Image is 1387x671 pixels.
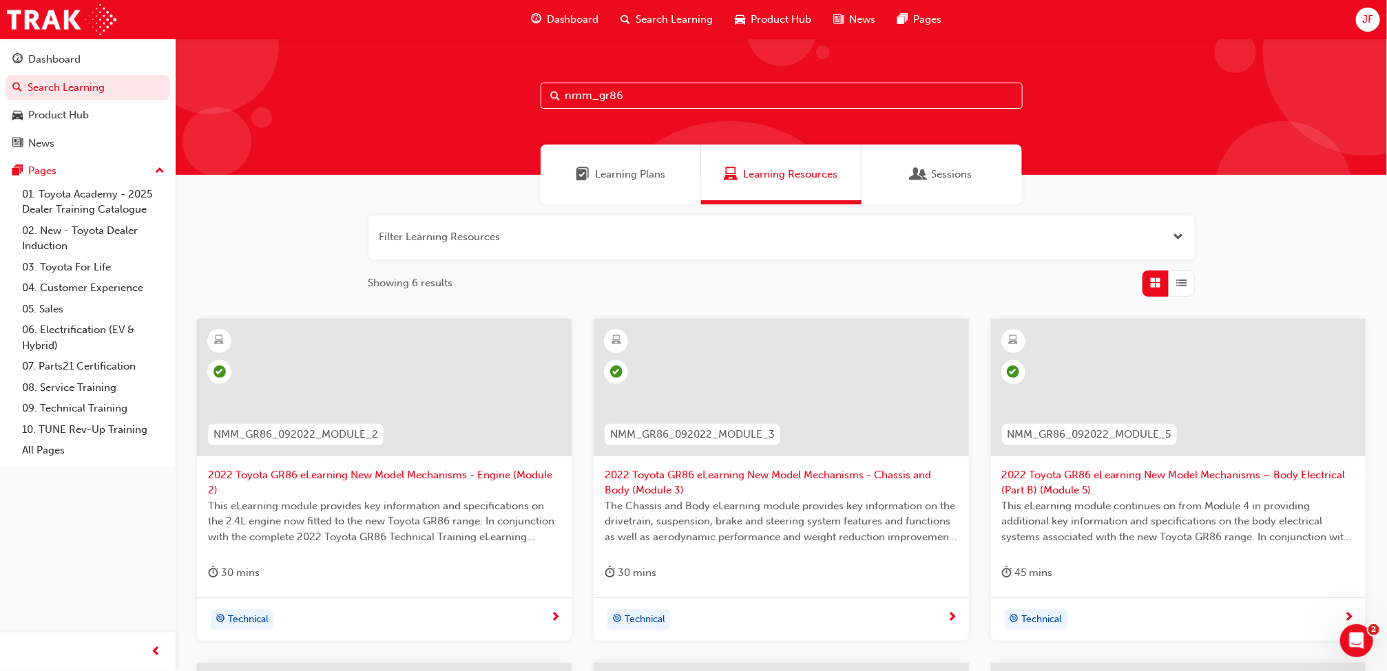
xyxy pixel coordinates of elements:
[216,610,225,628] span: target-icon
[155,162,165,180] span: up-icon
[6,158,170,184] button: Pages
[17,356,170,377] a: 07. Parts21 Certification
[17,257,170,278] a: 03. Toyota For Life
[547,12,599,28] span: Dashboard
[541,83,1023,109] input: Search...
[228,612,269,628] span: Technical
[612,332,621,350] span: learningResourceType_ELEARNING-icon
[1010,610,1019,628] span: target-icon
[208,564,218,582] span: duration-icon
[6,75,170,100] a: Search Learning
[724,167,738,182] span: Learning Resources
[551,88,561,104] span: Search
[17,277,170,299] a: 04. Customer Experience
[610,6,724,34] a: search-iconSearch Learning
[914,12,942,28] span: Pages
[605,467,957,498] span: 2022 Toyota GR86 eLearning New Model Mechanisms - Chassis and Body (Module 3)
[6,44,170,158] button: DashboardSearch LearningProduct HubNews
[701,145,862,204] a: Learning ResourcesLearning Resources
[724,6,823,34] a: car-iconProduct Hub
[17,299,170,320] a: 05. Sales
[7,4,116,35] img: Trak
[1356,8,1380,32] button: JF
[6,103,170,128] a: Product Hub
[17,377,170,398] a: 08. Service Training
[751,12,812,28] span: Product Hub
[850,12,876,28] span: News
[28,136,54,151] div: News
[1176,275,1187,291] span: List
[621,11,631,28] span: search-icon
[625,612,665,628] span: Technical
[208,467,561,498] span: 2022 Toyota GR86 eLearning New Model Mechanisms - Engine (Module 2)
[1174,229,1184,245] button: Open the filter
[12,165,23,178] span: pages-icon
[605,564,656,582] div: 30 mins
[1002,498,1355,545] span: This eLearning module continues on from Module 4 in providing additional key information and spec...
[12,109,23,122] span: car-icon
[612,610,622,628] span: target-icon
[594,319,968,641] a: NMM_GR86_092022_MODULE_32022 Toyota GR86 eLearning New Model Mechanisms - Chassis and Body (Modul...
[520,6,610,34] a: guage-iconDashboard
[17,220,170,257] a: 02. New - Toyota Dealer Induction
[610,427,775,443] span: NMM_GR86_092022_MODULE_3
[948,612,958,624] span: next-icon
[1007,365,1019,378] span: learningRecordVerb_COMPLETE-icon
[605,498,957,545] span: The Chassis and Body eLearning module provides key information on the drivetrain, suspension, bra...
[736,11,746,28] span: car-icon
[17,398,170,419] a: 09. Technical Training
[152,643,162,661] span: prev-icon
[1344,612,1355,624] span: next-icon
[197,319,572,641] a: NMM_GR86_092022_MODULE_22022 Toyota GR86 eLearning New Model Mechanisms - Engine (Module 2)This e...
[17,184,170,220] a: 01. Toyota Academy - 2025 Dealer Training Catalogue
[541,145,701,204] a: Learning PlansLearning Plans
[213,365,226,378] span: learningRecordVerb_COMPLETE-icon
[823,6,887,34] a: news-iconNews
[17,440,170,461] a: All Pages
[1002,564,1012,582] span: duration-icon
[595,167,665,182] span: Learning Plans
[991,319,1366,641] a: NMM_GR86_092022_MODULE_52022 Toyota GR86 eLearning New Model Mechanisms – Body Electrical (Part B...
[1362,12,1373,28] span: JF
[1022,612,1063,628] span: Technical
[28,52,81,67] div: Dashboard
[931,167,972,182] span: Sessions
[17,419,170,440] a: 10. TUNE Rev-Up Training
[12,138,23,150] span: news-icon
[1150,275,1160,291] span: Grid
[213,427,378,443] span: NMM_GR86_092022_MODULE_2
[1008,427,1171,443] span: NMM_GR86_092022_MODULE_5
[6,47,170,72] a: Dashboard
[912,167,926,182] span: Sessions
[744,167,838,182] span: Learning Resources
[1002,564,1053,582] div: 45 mins
[887,6,953,34] a: pages-iconPages
[368,275,453,291] span: Showing 6 results
[208,498,561,545] span: This eLearning module provides key information and specifications on the 2.4L engine now fitted t...
[610,365,623,378] span: learningRecordVerb_COMPLETE-icon
[834,11,844,28] span: news-icon
[12,82,22,94] span: search-icon
[28,163,56,179] div: Pages
[605,564,615,582] span: duration-icon
[1002,467,1355,498] span: 2022 Toyota GR86 eLearning New Model Mechanisms – Body Electrical (Part B) (Module 5)
[208,564,260,582] div: 30 mins
[1008,332,1018,350] span: learningResourceType_ELEARNING-icon
[576,167,590,182] span: Learning Plans
[17,319,170,356] a: 06. Electrification (EV & Hybrid)
[12,54,23,66] span: guage-icon
[1368,624,1379,635] span: 2
[531,11,541,28] span: guage-icon
[1340,624,1373,657] iframe: Intercom live chat
[28,107,89,123] div: Product Hub
[6,131,170,156] a: News
[862,145,1022,204] a: SessionsSessions
[215,332,225,350] span: learningResourceType_ELEARNING-icon
[636,12,713,28] span: Search Learning
[550,612,561,624] span: next-icon
[898,11,908,28] span: pages-icon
